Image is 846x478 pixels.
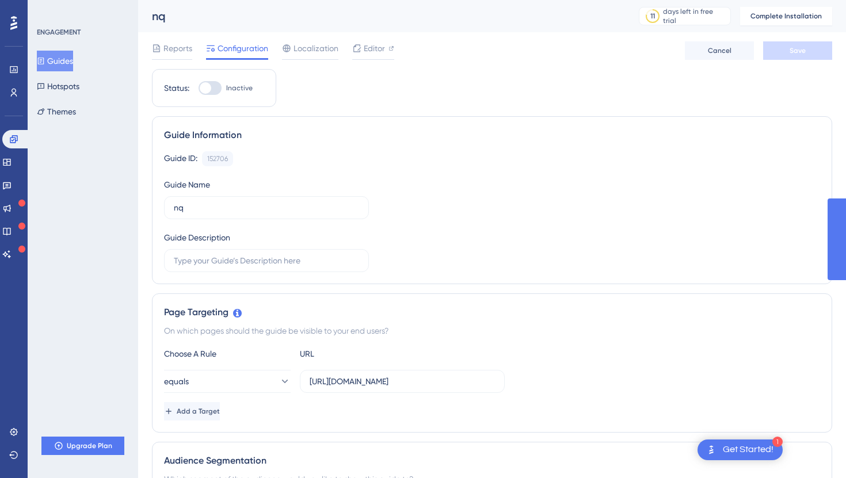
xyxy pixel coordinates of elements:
div: ENGAGEMENT [37,28,81,37]
span: Upgrade Plan [67,441,112,450]
button: Themes [37,101,76,122]
input: Type your Guide’s Name here [174,201,359,214]
div: On which pages should the guide be visible to your end users? [164,324,820,338]
button: equals [164,370,291,393]
div: Guide Description [164,231,230,244]
button: Hotspots [37,76,79,97]
div: 152706 [207,154,228,163]
button: Complete Installation [740,7,832,25]
div: Page Targeting [164,305,820,319]
div: 11 [650,12,655,21]
input: Type your Guide’s Description here [174,254,359,267]
div: days left in free trial [663,7,727,25]
div: Open Get Started! checklist, remaining modules: 1 [698,439,783,460]
span: Configuration [218,41,268,55]
button: Add a Target [164,402,220,420]
div: nq [152,8,610,24]
span: Complete Installation [750,12,822,21]
div: URL [300,347,426,361]
div: Status: [164,81,189,95]
span: equals [164,374,189,388]
div: Audience Segmentation [164,454,820,468]
button: Save [763,41,832,60]
div: Choose A Rule [164,347,291,361]
div: 1 [772,437,783,447]
span: Editor [364,41,385,55]
div: Get Started! [723,443,773,456]
span: Cancel [708,46,731,55]
span: Add a Target [177,407,220,416]
img: launcher-image-alternative-text [704,443,718,457]
iframe: UserGuiding AI Assistant Launcher [798,433,832,467]
div: Guide ID: [164,151,197,166]
button: Upgrade Plan [41,437,124,455]
span: Save [790,46,806,55]
button: Guides [37,51,73,71]
span: Localization [294,41,338,55]
input: yourwebsite.com/path [310,375,495,388]
button: Cancel [685,41,754,60]
div: Guide Name [164,178,210,192]
span: Inactive [226,83,253,93]
div: Guide Information [164,128,820,142]
span: Reports [163,41,192,55]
